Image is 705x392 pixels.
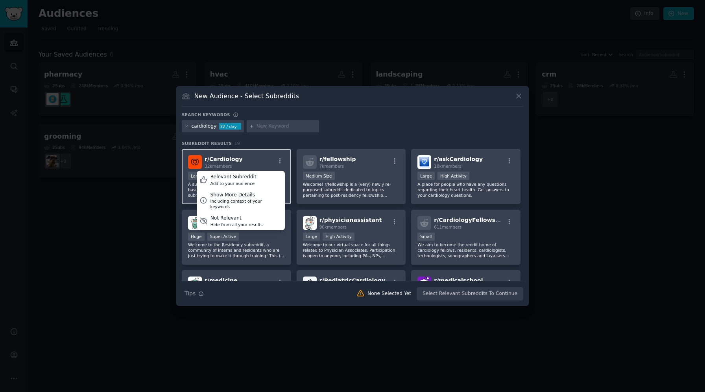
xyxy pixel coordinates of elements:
[188,242,285,258] p: Welcome to the Residency subreddit, a community of interns and residents who are just trying to m...
[192,123,217,130] div: cardiology
[303,233,320,241] div: Large
[303,216,317,230] img: physicianassistant
[434,225,461,229] span: 611 members
[434,156,483,162] span: r/ askCardiology
[417,242,514,258] p: We aim to become the reddit home of cardiology fellows, residents, cardiologists, technologists, ...
[417,181,514,198] p: A place for people who have any questions regarding their heart health. Get answers to your cardi...
[234,141,240,146] span: 19
[210,222,263,227] div: Hide from all your results
[188,277,202,290] img: medicine
[210,174,257,181] div: Relevant Subreddit
[207,233,239,241] div: Super Active
[434,164,461,169] span: 10k members
[319,225,347,229] span: 96k members
[303,181,400,198] p: Welcome! r/fellowship is a (very) newly re-purposed subreddit dedicated to topics pertaining to p...
[194,92,299,100] h3: New Audience - Select Subreddits
[182,287,207,300] button: Tips
[219,123,241,130] div: 32 / day
[257,123,316,130] input: New Keyword
[188,155,202,169] img: Cardiology
[188,181,285,198] p: A subreddit covering the evolving evidence base in cardiology and [MEDICAL_DATA]. This subreddit ...
[210,181,257,186] div: Add to your audience
[210,198,282,209] div: Including context of your keywords
[205,277,238,284] span: r/ medicine
[303,172,335,180] div: Medium Size
[434,277,483,284] span: r/ medicalschool
[319,156,356,162] span: r/ fellowship
[323,233,354,241] div: High Activity
[434,217,505,223] span: r/ CardiologyFellowship
[319,277,385,284] span: r/ PediatricCardiology
[417,233,434,241] div: Small
[319,164,344,169] span: 7k members
[188,172,205,180] div: Large
[367,290,411,297] div: None Selected Yet
[205,156,243,162] span: r/ Cardiology
[417,155,431,169] img: askCardiology
[185,289,196,298] span: Tips
[210,215,263,222] div: Not Relevant
[303,242,400,258] p: Welcome to our virtual space for all things related to Physician Associates. Participation is ope...
[205,164,232,169] span: 32k members
[188,216,202,230] img: Residency
[182,141,232,146] span: Subreddit Results
[182,112,230,117] h3: Search keywords
[417,277,431,290] img: medicalschool
[210,192,282,199] div: Show More Details
[417,172,435,180] div: Large
[437,172,469,180] div: High Activity
[188,233,205,241] div: Huge
[303,277,317,290] img: PediatricCardiology
[319,217,382,223] span: r/ physicianassistant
